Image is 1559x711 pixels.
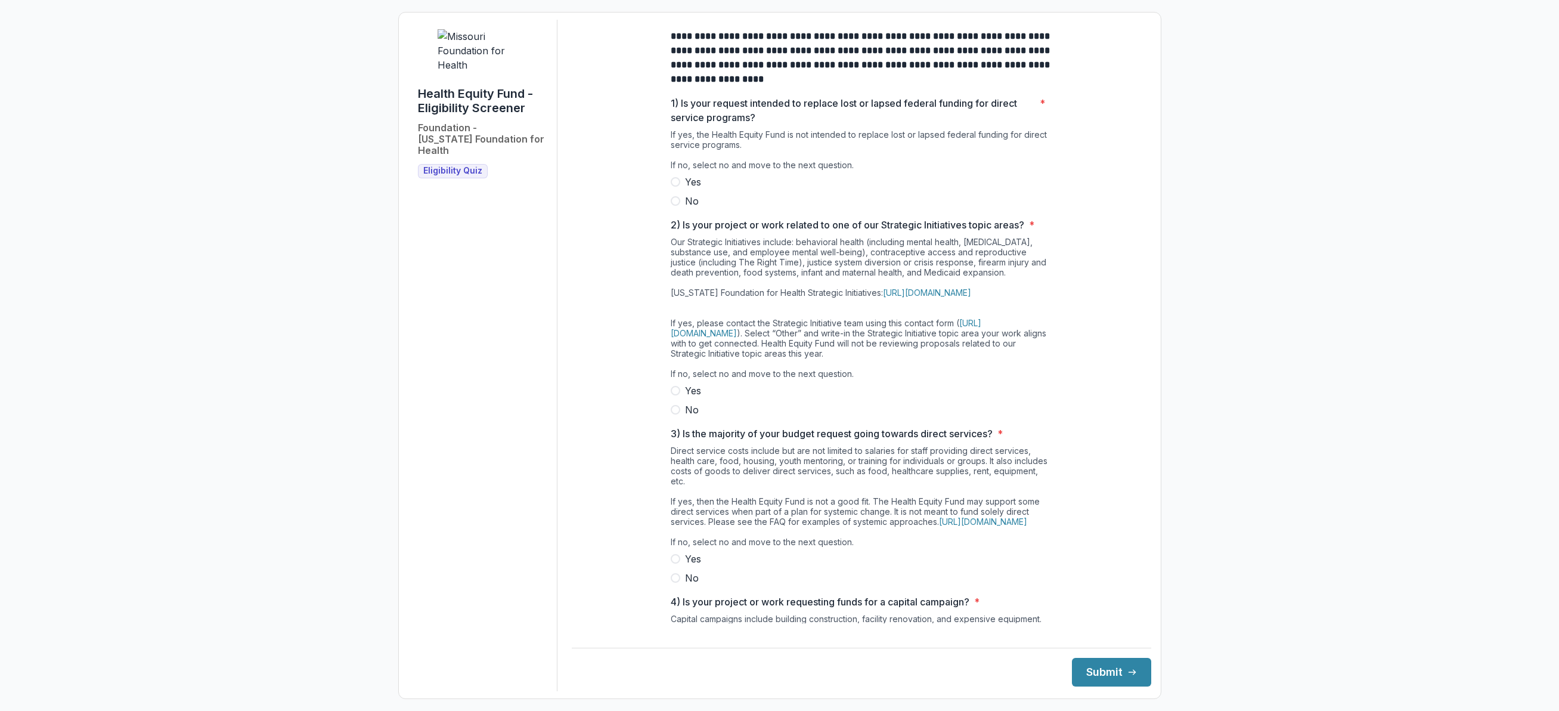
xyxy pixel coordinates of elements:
[685,175,701,189] span: Yes
[883,288,971,298] a: [URL][DOMAIN_NAME]
[1072,658,1151,687] button: Submit
[671,614,1052,669] div: Capital campaigns include building construction, facility renovation, and expensive equipment. If...
[685,571,699,585] span: No
[671,426,993,441] p: 3) Is the majority of your budget request going towards direct services?
[671,129,1052,175] div: If yes, the Health Equity Fund is not intended to replace lost or lapsed federal funding for dire...
[671,318,981,338] a: [URL][DOMAIN_NAME]
[423,166,482,176] span: Eligibility Quiz
[685,403,699,417] span: No
[685,384,701,398] span: Yes
[418,86,547,115] h1: Health Equity Fund - Eligibility Screener
[671,96,1035,125] p: 1) Is your request intended to replace lost or lapsed federal funding for direct service programs?
[671,237,1052,384] div: Our Strategic Initiatives include: behavioral health (including mental health, [MEDICAL_DATA], su...
[671,446,1052,552] div: Direct service costs include but are not limited to salaries for staff providing direct services,...
[671,595,969,609] p: 4) Is your project or work requesting funds for a capital campaign?
[418,122,547,157] h2: Foundation - [US_STATE] Foundation for Health
[671,218,1024,232] p: 2) Is your project or work related to one of our Strategic Initiatives topic areas?
[685,552,701,566] span: Yes
[438,29,527,72] img: Missouri Foundation for Health
[939,517,1027,527] a: [URL][DOMAIN_NAME]
[685,194,699,208] span: No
